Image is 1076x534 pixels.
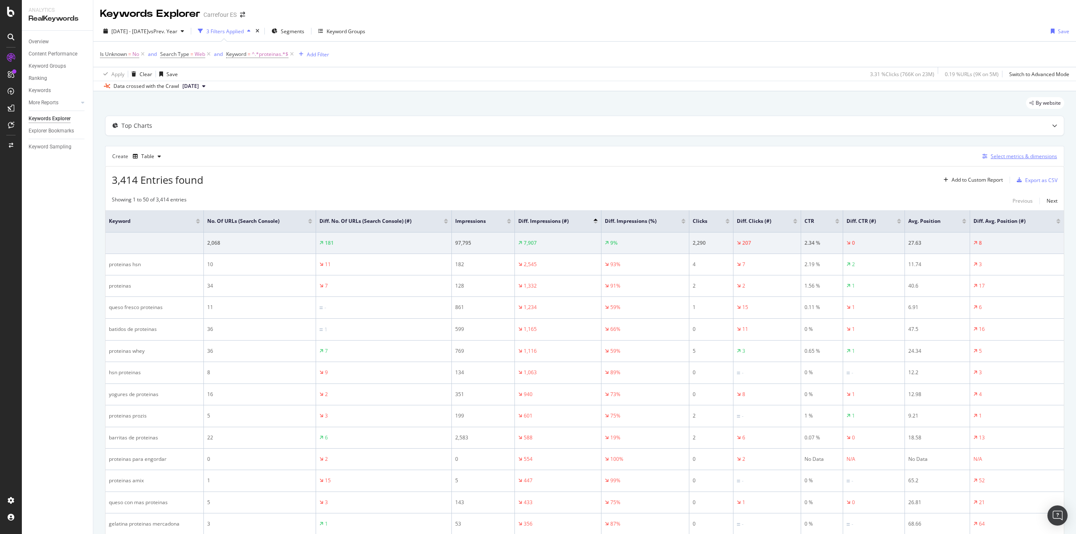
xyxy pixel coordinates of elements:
a: Overview [29,37,87,46]
a: Keyword Sampling [29,143,87,151]
div: Top Charts [121,122,152,130]
div: proteinas amix [109,477,200,484]
div: N/A [973,455,982,463]
div: 0 % [804,520,839,528]
div: 5 [207,412,312,420]
div: 11 [742,325,748,333]
div: 3 [742,347,745,355]
div: 7 [325,347,328,355]
span: Diff. CTR (#) [847,217,884,225]
button: Add Filter [295,49,329,59]
div: queso fresco proteinas [109,304,200,311]
div: legacy label [1026,97,1064,109]
div: 0 [693,520,730,528]
div: - [742,521,744,528]
span: = [248,50,251,58]
span: No. of URLs (Search Console) [207,217,295,225]
div: 1,332 [524,282,537,290]
div: 1 [324,326,327,333]
a: Keywords [29,86,87,95]
div: 3 Filters Applied [206,28,244,35]
div: 2 [325,391,328,398]
span: 3,414 Entries found [112,173,203,187]
button: Add to Custom Report [940,173,1003,187]
div: 11 [325,261,331,268]
div: 16 [207,391,312,398]
div: - [852,369,853,377]
div: 12.2 [908,369,966,376]
div: 15 [742,304,748,311]
span: Is Unknown [100,50,127,58]
div: 0 [693,455,730,463]
div: 2,583 [455,434,511,441]
div: Save [1058,28,1069,35]
div: Ranking [29,74,47,83]
button: Previous [1013,196,1033,206]
div: 75% [610,412,620,420]
div: Keyword Groups [327,28,365,35]
div: 1,063 [524,369,537,376]
div: 0 [693,499,730,506]
button: and [148,50,157,58]
div: 1 [207,477,312,484]
div: Analytics [29,7,86,14]
div: 26.81 [908,499,966,506]
div: RealKeywords [29,14,86,24]
div: Table [141,154,154,159]
div: N/A [847,455,855,463]
span: Avg. Position [908,217,949,225]
div: 65.2 [908,477,966,484]
div: 11 [207,304,312,311]
div: Next [1047,197,1058,204]
div: proteinas whey [109,347,200,355]
div: 0 [693,325,730,333]
span: Diff. Avg. Position (#) [973,217,1044,225]
div: 27.63 [908,239,966,247]
div: 0 % [804,369,839,376]
div: - [852,521,853,528]
div: 4 [979,391,982,398]
div: 0 % [804,499,839,506]
div: 2.19 % [804,261,839,268]
div: 356 [524,520,533,528]
div: Switch to Advanced Mode [1009,71,1069,78]
div: 6 [325,434,328,441]
div: 0 [852,499,855,506]
button: Export as CSV [1013,173,1058,187]
div: 53 [455,520,511,528]
span: [DATE] - [DATE] [111,28,148,35]
div: 64 [979,520,985,528]
img: Equal [737,415,740,418]
div: 21 [979,499,985,506]
img: Equal [847,480,850,482]
div: 9.21 [908,412,966,420]
div: 7 [742,261,745,268]
div: 0 [852,434,855,441]
div: Keywords [29,86,51,95]
span: Impressions [455,217,494,225]
img: Equal [847,372,850,374]
div: Data crossed with the Crawl [113,82,179,90]
div: 2,290 [693,239,730,247]
div: 1 [852,412,855,420]
div: Select metrics & dimensions [991,153,1057,160]
div: 87% [610,520,620,528]
div: 1 [693,304,730,311]
span: 2025 Aug. 18th [182,82,199,90]
div: 19% [610,434,620,441]
img: Equal [737,523,740,526]
div: 1 [979,412,982,420]
button: and [214,50,223,58]
div: 8 [207,369,312,376]
div: 16 [979,325,985,333]
button: [DATE] - [DATE]vsPrev. Year [100,24,187,38]
div: 2 [742,455,745,463]
div: 861 [455,304,511,311]
div: 2 [693,412,730,420]
div: 4 [693,261,730,268]
div: 0 % [804,391,839,398]
div: 7 [325,282,328,290]
span: Keyword [226,50,246,58]
div: 1 [852,347,855,355]
button: 3 Filters Applied [195,24,254,38]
